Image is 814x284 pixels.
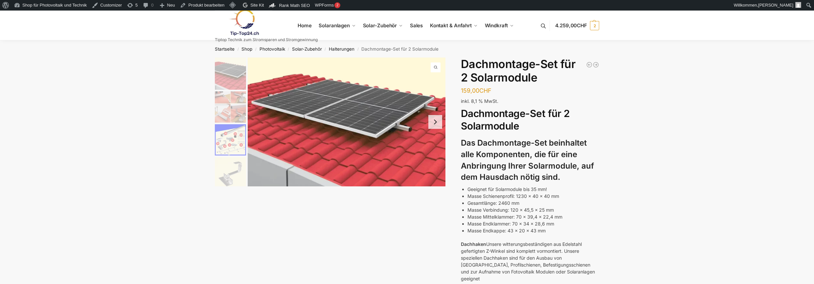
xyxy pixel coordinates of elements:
[795,2,801,8] img: Benutzerbild von Rupert Spoddig
[279,3,310,8] span: Rank Math SEO
[428,115,442,129] button: Next slide
[467,220,599,227] li: Masse Endklammer: 70 x 34 x 28,6 mm
[354,47,361,52] span: /
[292,46,322,52] a: Solar-Zubehör
[461,241,599,282] p: Unsere witterungsbeständigen aus Edelstahl gefertigten Z-Winkel sind komplett vormontiert. Unsere...
[586,61,593,68] a: Halterung für 1 Photovoltaik Modul verstellbar Schwarz
[467,193,599,200] li: Masse Schienenprofil: 1230 x 40 x 40 mm
[322,47,329,52] span: /
[577,22,587,29] span: CHF
[363,22,397,29] span: Solar-Zubehör
[215,91,246,123] img: Solarpaneele Ziegeldach
[250,3,264,8] span: Site Kit
[461,87,491,94] bdi: 159,00
[248,58,445,186] a: Halterung Solarpaneele ZiegeldachHalterung Solarpaneele Ziegeldach
[467,186,599,193] li: Geeignet für Solarmodule bis 35 mm!
[430,22,472,29] span: Kontakt & Anfahrt
[215,124,246,155] img: Inhalt Solarpaneele Ziegeldach
[410,22,423,29] span: Sales
[215,9,272,36] img: Solaranlagen, Speicheranlagen und Energiesparprodukte
[334,2,340,8] div: 2
[285,47,292,52] span: /
[260,46,285,52] a: Photovoltaik
[319,22,350,29] span: Solaranlagen
[203,40,611,58] nav: Breadcrumb
[215,58,246,90] img: Halterung Solarpaneele Ziegeldach
[252,47,259,52] span: /
[485,22,508,29] span: Windkraft
[467,200,599,206] li: Gesamtlänge: 2460 mm
[248,58,445,186] img: Halterung Solarpaneele Ziegeldach
[482,11,516,40] a: Windkraft
[555,16,599,35] a: 4.259,00CHF 2
[461,137,599,183] h3: Das Dachmontage-Set beinhaltet alle Komponenten, die für eine Anbringung Ihrer Solarmodule, auf d...
[467,213,599,220] li: Masse Mittelklammer: 70 x 39,4 x 22,4 mm
[427,11,480,40] a: Kontakt & Anfahrt
[461,58,599,84] h1: Dachmontage-Set für 2 Solarmodule
[467,206,599,213] li: Masse Verbindung: 120 x 45,5 x 25 mm
[758,3,793,8] span: [PERSON_NAME]
[235,47,241,52] span: /
[215,157,246,188] img: Dachhacken Solarmodule
[590,21,599,30] span: 2
[479,87,491,94] span: CHF
[316,11,358,40] a: Solaranlagen
[215,46,235,52] a: Startseite
[467,227,599,234] li: Masse Endkappe: 43 x 20 x 43 mm
[407,11,425,40] a: Sales
[555,11,599,41] nav: Cart contents
[461,107,570,132] strong: Dachmontage-Set für 2 Solarmodule
[461,241,486,247] strong: Dachhaken
[329,46,354,52] a: Halterungen
[360,11,405,40] a: Solar-Zubehör
[215,38,318,42] p: Tiptop Technik zum Stromsparen und Stromgewinnung
[461,98,498,104] span: inkl. 8,1 % MwSt.
[593,61,599,68] a: Photovoltaik Solarpanel Halterung Trapezblechdach Befestigung
[241,46,252,52] a: Shop
[555,22,587,29] span: 4.259,00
